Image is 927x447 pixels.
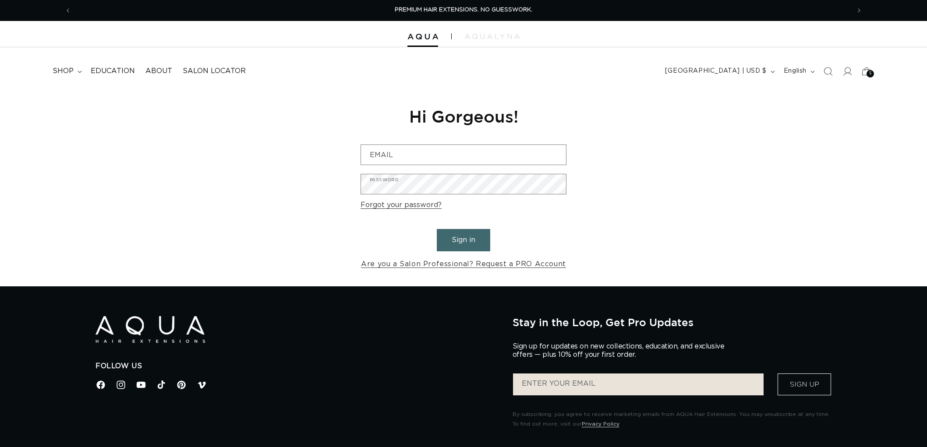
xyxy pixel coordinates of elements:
[660,63,778,80] button: [GEOGRAPHIC_DATA] | USD $
[513,342,732,359] p: Sign up for updates on new collections, education, and exclusive offers — plus 10% off your first...
[513,373,764,395] input: ENTER YOUR EMAIL
[513,410,831,429] p: By subscribing, you agree to receive marketing emails from AQUA Hair Extensions. You may unsubscr...
[582,421,619,426] a: Privacy Policy
[361,145,566,165] input: Email
[437,229,490,251] button: Sign in
[513,316,831,328] h2: Stay in the Loop, Get Pro Updates
[85,61,140,81] a: Education
[58,2,78,19] button: Previous announcement
[361,258,566,271] a: Are you a Salon Professional? Request a PRO Account
[395,7,532,13] span: PREMIUM HAIR EXTENSIONS. NO GUESSWORK.
[778,373,831,395] button: Sign Up
[778,63,818,80] button: English
[47,61,85,81] summary: shop
[183,67,246,76] span: Salon Locator
[465,34,520,39] img: aqualyna.com
[91,67,135,76] span: Education
[361,106,566,127] h1: Hi Gorgeous!
[665,67,767,76] span: [GEOGRAPHIC_DATA] | USD $
[140,61,177,81] a: About
[145,67,172,76] span: About
[818,62,838,81] summary: Search
[96,362,499,371] h2: Follow Us
[869,70,872,77] span: 5
[361,199,442,211] a: Forgot your password?
[784,67,807,76] span: English
[849,2,869,19] button: Next announcement
[177,61,251,81] a: Salon Locator
[53,67,74,76] span: shop
[96,316,205,343] img: Aqua Hair Extensions
[407,34,438,40] img: Aqua Hair Extensions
